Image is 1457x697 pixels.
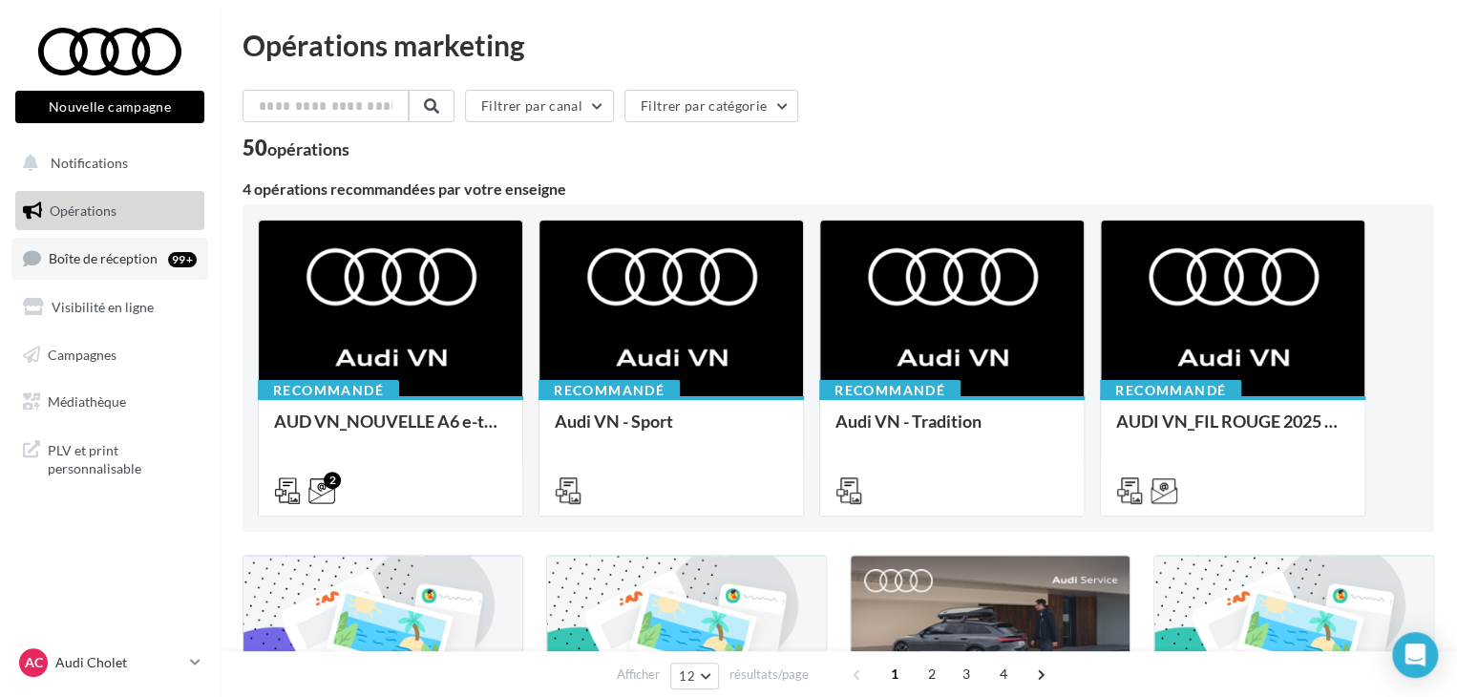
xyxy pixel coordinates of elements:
[48,346,116,362] span: Campagnes
[243,137,349,158] div: 50
[11,287,208,327] a: Visibilité en ligne
[48,437,197,478] span: PLV et print personnalisable
[819,380,961,401] div: Recommandé
[988,659,1019,689] span: 4
[1100,380,1241,401] div: Recommandé
[465,90,614,122] button: Filtrer par canal
[670,663,719,689] button: 12
[267,140,349,158] div: opérations
[11,143,201,183] button: Notifications
[258,380,399,401] div: Recommandé
[1116,412,1349,450] div: AUDI VN_FIL ROUGE 2025 - A1, Q2, Q3, Q5 et Q4 e-tron
[243,181,1434,197] div: 4 opérations recommandées par votre enseigne
[11,382,208,422] a: Médiathèque
[617,665,660,684] span: Afficher
[624,90,798,122] button: Filtrer par catégorie
[11,430,208,486] a: PLV et print personnalisable
[274,412,507,450] div: AUD VN_NOUVELLE A6 e-tron
[168,252,197,267] div: 99+
[555,412,788,450] div: Audi VN - Sport
[917,659,947,689] span: 2
[51,155,128,171] span: Notifications
[55,653,182,672] p: Audi Cholet
[25,653,43,672] span: AC
[538,380,680,401] div: Recommandé
[729,665,809,684] span: résultats/page
[951,659,982,689] span: 3
[879,659,910,689] span: 1
[50,202,116,219] span: Opérations
[243,31,1434,59] div: Opérations marketing
[1392,632,1438,678] div: Open Intercom Messenger
[11,238,208,279] a: Boîte de réception99+
[52,299,154,315] span: Visibilité en ligne
[324,472,341,489] div: 2
[11,191,208,231] a: Opérations
[15,644,204,681] a: AC Audi Cholet
[49,250,158,266] span: Boîte de réception
[48,393,126,410] span: Médiathèque
[11,335,208,375] a: Campagnes
[679,668,695,684] span: 12
[835,412,1068,450] div: Audi VN - Tradition
[15,91,204,123] button: Nouvelle campagne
